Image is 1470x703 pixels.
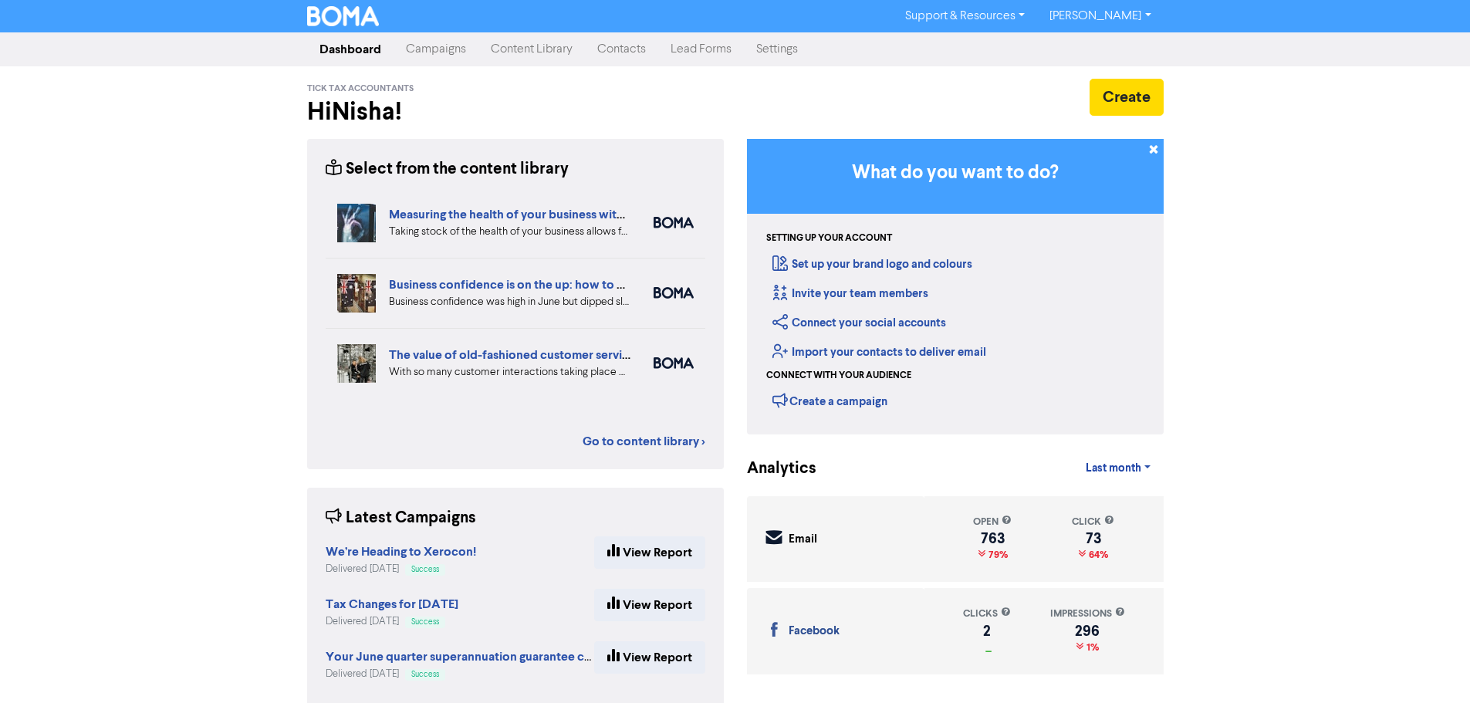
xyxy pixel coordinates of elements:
[307,6,380,26] img: BOMA Logo
[389,207,707,222] a: Measuring the health of your business with ratio measures
[789,623,840,640] div: Facebook
[326,546,476,559] a: We’re Heading to Xerocon!
[389,277,775,292] a: Business confidence is on the up: how to overcome the big challenges
[1083,641,1099,654] span: 1%
[389,224,630,240] div: Taking stock of the health of your business allows for more effective planning, early warning abo...
[982,641,992,654] span: _
[326,157,569,181] div: Select from the content library
[585,34,658,65] a: Contacts
[772,316,946,330] a: Connect your social accounts
[985,549,1008,561] span: 79%
[411,671,439,678] span: Success
[658,34,744,65] a: Lead Forms
[326,599,458,611] a: Tax Changes for [DATE]
[307,34,394,65] a: Dashboard
[747,139,1164,434] div: Getting Started in BOMA
[307,83,414,94] span: Tick Tax Accountants
[594,536,705,569] a: View Report
[1086,549,1108,561] span: 64%
[326,597,458,612] strong: Tax Changes for [DATE]
[411,618,439,626] span: Success
[326,651,786,664] a: Your June quarter superannuation guarantee contribution is due soon (Duplicated)
[1393,629,1470,703] iframe: Chat Widget
[789,531,817,549] div: Email
[1086,461,1141,475] span: Last month
[1072,515,1114,529] div: click
[1050,625,1125,637] div: 296
[772,389,887,412] div: Create a campaign
[478,34,585,65] a: Content Library
[594,589,705,621] a: View Report
[1037,4,1163,29] a: [PERSON_NAME]
[893,4,1037,29] a: Support & Resources
[1090,79,1164,116] button: Create
[744,34,810,65] a: Settings
[747,457,797,481] div: Analytics
[394,34,478,65] a: Campaigns
[389,294,630,310] div: Business confidence was high in June but dipped slightly in August in the latest SMB Business Ins...
[1050,607,1125,621] div: impressions
[389,347,751,363] a: The value of old-fashioned customer service: getting data insights
[963,625,1011,637] div: 2
[411,566,439,573] span: Success
[766,232,892,245] div: Setting up your account
[326,649,786,664] strong: Your June quarter superannuation guarantee contribution is due soon (Duplicated)
[654,287,694,299] img: boma
[307,97,724,127] h2: Hi Nisha !
[772,345,986,360] a: Import your contacts to deliver email
[654,357,694,369] img: boma
[326,667,594,681] div: Delivered [DATE]
[963,607,1011,621] div: clicks
[583,432,705,451] a: Go to content library >
[973,532,1012,545] div: 763
[326,614,458,629] div: Delivered [DATE]
[1072,532,1114,545] div: 73
[389,364,630,380] div: With so many customer interactions taking place online, your online customer service has to be fi...
[772,257,972,272] a: Set up your brand logo and colours
[654,217,694,228] img: boma_accounting
[326,506,476,530] div: Latest Campaigns
[770,162,1141,184] h3: What do you want to do?
[326,544,476,559] strong: We’re Heading to Xerocon!
[973,515,1012,529] div: open
[1073,453,1163,484] a: Last month
[326,562,476,576] div: Delivered [DATE]
[594,641,705,674] a: View Report
[766,369,911,383] div: Connect with your audience
[772,286,928,301] a: Invite your team members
